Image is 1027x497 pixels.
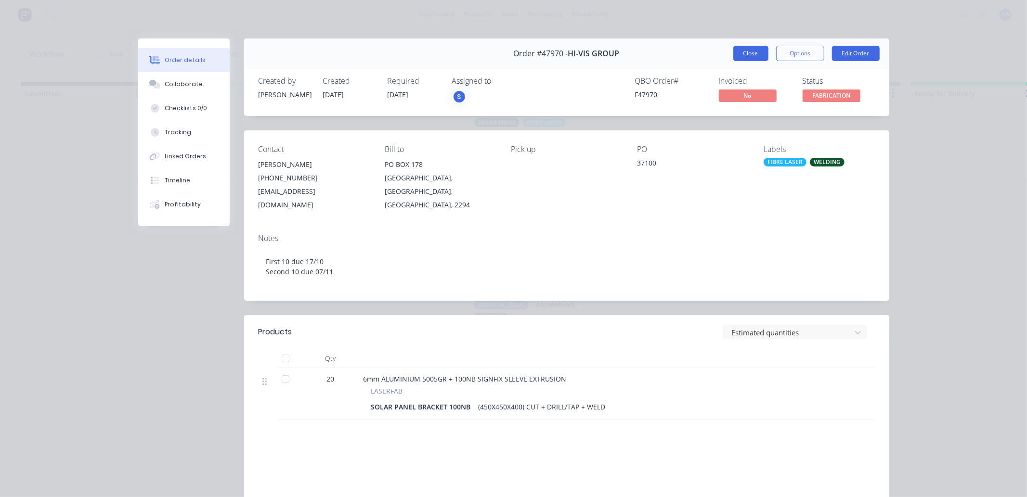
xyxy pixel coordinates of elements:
button: Linked Orders [138,144,230,168]
div: (450X450X400) CUT + DRILL/TAP + WELD [475,400,610,414]
div: Profitability [165,200,201,209]
div: First 10 due 17/10 Second 10 due 07/11 [259,247,875,286]
div: Labels [764,145,874,154]
div: Required [388,76,441,86]
button: Checklists 0/0 [138,96,230,120]
div: Created [323,76,376,86]
div: Products [259,326,292,338]
div: Contact [259,145,369,154]
button: Options [776,46,824,61]
button: Close [733,46,768,61]
div: Linked Orders [165,152,206,161]
span: FABRICATION [803,89,860,102]
button: Tracking [138,120,230,144]
button: S [452,89,467,104]
div: Bill to [385,145,495,154]
button: Profitability [138,192,230,217]
span: HI-VIS GROUP [568,49,620,58]
div: SOLAR PANEL BRACKET 100NB [371,400,475,414]
button: Timeline [138,168,230,192]
div: [PERSON_NAME] [259,89,312,100]
div: WELDING [810,158,845,166]
div: [PERSON_NAME][PHONE_NUMBER][EMAIL_ADDRESS][DOMAIN_NAME] [259,158,369,212]
div: Assigned to [452,76,548,86]
div: [PERSON_NAME] [259,158,369,171]
div: F47970 [635,89,707,100]
div: Checklists 0/0 [165,104,207,113]
button: Collaborate [138,72,230,96]
div: Invoiced [719,76,791,86]
div: [PHONE_NUMBER] [259,171,369,185]
div: Tracking [165,128,191,137]
div: QBO Order # [635,76,707,86]
div: PO [637,145,748,154]
div: Pick up [511,145,622,154]
div: PO BOX 178 [385,158,495,171]
div: PO BOX 178[GEOGRAPHIC_DATA], [GEOGRAPHIC_DATA], [GEOGRAPHIC_DATA], 2294 [385,158,495,212]
div: [GEOGRAPHIC_DATA], [GEOGRAPHIC_DATA], [GEOGRAPHIC_DATA], 2294 [385,171,495,212]
span: [DATE] [388,90,409,99]
button: Order details [138,48,230,72]
span: No [719,89,777,102]
div: Notes [259,234,875,243]
span: 20 [327,374,335,384]
button: FABRICATION [803,89,860,104]
div: Order details [165,56,206,64]
div: 37100 [637,158,748,171]
button: Edit Order [832,46,880,61]
div: Timeline [165,176,190,185]
div: Status [803,76,875,86]
div: [EMAIL_ADDRESS][DOMAIN_NAME] [259,185,369,212]
span: [DATE] [323,90,344,99]
div: Qty [302,349,360,368]
span: LASERFAB [371,386,403,396]
span: Order #47970 - [514,49,568,58]
span: 6mm ALUMINIUM 5005GR + 100NB SIGNFIX SLEEVE EXTRUSION [364,374,567,383]
div: FIBRE LASER [764,158,806,166]
div: Collaborate [165,80,203,89]
div: Created by [259,76,312,86]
